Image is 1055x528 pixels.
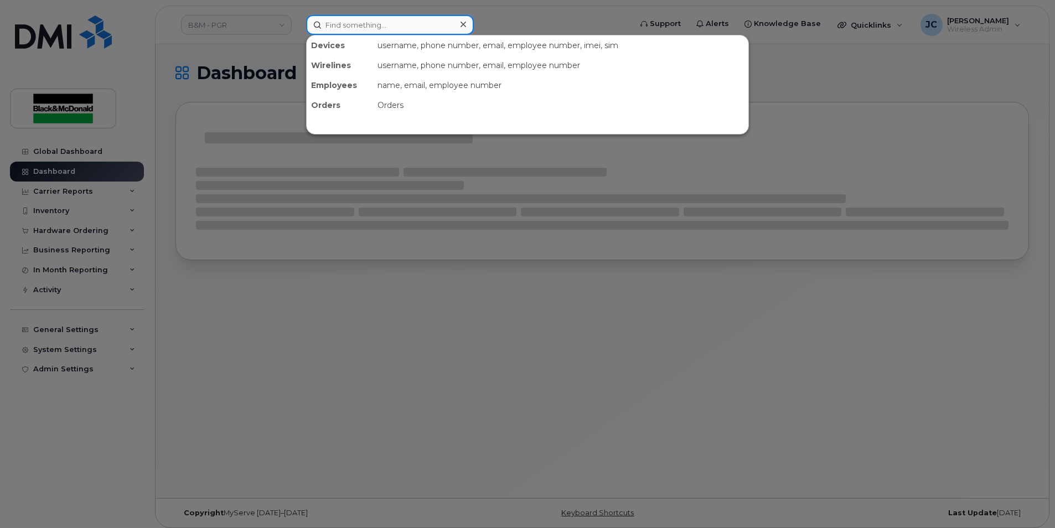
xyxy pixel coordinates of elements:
[307,55,373,75] div: Wirelines
[307,95,373,115] div: Orders
[373,35,748,55] div: username, phone number, email, employee number, imei, sim
[373,95,748,115] div: Orders
[373,75,748,95] div: name, email, employee number
[307,35,373,55] div: Devices
[307,75,373,95] div: Employees
[373,55,748,75] div: username, phone number, email, employee number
